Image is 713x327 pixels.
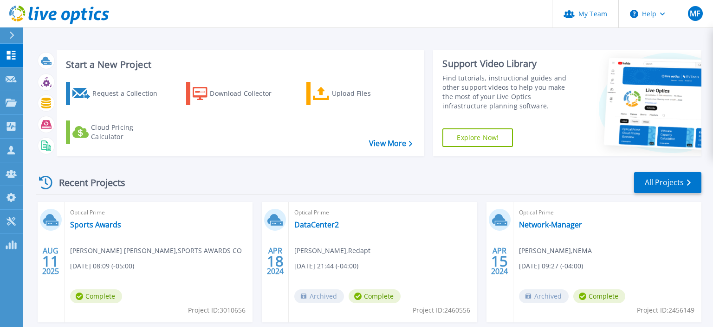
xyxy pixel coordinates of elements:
[491,244,508,278] div: APR 2024
[188,305,246,315] span: Project ID: 3010656
[70,207,247,218] span: Optical Prime
[66,82,169,105] a: Request a Collection
[294,261,358,271] span: [DATE] 21:44 (-04:00)
[519,261,583,271] span: [DATE] 09:27 (-04:00)
[266,244,284,278] div: APR 2024
[491,257,508,265] span: 15
[91,123,165,141] div: Cloud Pricing Calculator
[36,171,138,194] div: Recent Projects
[92,84,167,103] div: Request a Collection
[519,246,592,256] span: [PERSON_NAME] , NEMA
[267,257,284,265] span: 18
[70,220,121,229] a: Sports Awards
[66,120,169,144] a: Cloud Pricing Calculator
[42,257,59,265] span: 11
[70,261,134,271] span: [DATE] 08:09 (-05:00)
[519,220,582,229] a: Network-Manager
[70,289,122,303] span: Complete
[186,82,290,105] a: Download Collector
[294,246,370,256] span: [PERSON_NAME] , Redapt
[306,82,410,105] a: Upload Files
[690,10,700,17] span: MF
[519,207,696,218] span: Optical Prime
[634,172,701,193] a: All Projects
[210,84,284,103] div: Download Collector
[294,207,471,218] span: Optical Prime
[442,58,577,70] div: Support Video Library
[442,73,577,111] div: Find tutorials, instructional guides and other support videos to help you make the most of your L...
[442,128,513,147] a: Explore Now!
[573,289,625,303] span: Complete
[349,289,401,303] span: Complete
[413,305,470,315] span: Project ID: 2460556
[519,289,569,303] span: Archived
[66,60,412,70] h3: Start a New Project
[294,289,344,303] span: Archived
[42,244,59,278] div: AUG 2025
[369,139,412,148] a: View More
[70,246,242,256] span: [PERSON_NAME] [PERSON_NAME] , SPORTS AWARDS CO
[637,305,694,315] span: Project ID: 2456149
[332,84,406,103] div: Upload Files
[294,220,339,229] a: DataCenter2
